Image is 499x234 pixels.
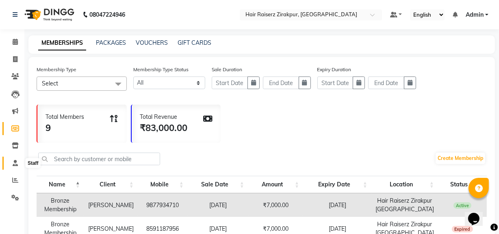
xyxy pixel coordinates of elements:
[212,66,242,73] label: Sale Duration
[37,176,84,193] th: Name: activate to sort column descending
[212,77,248,89] input: Start Date
[453,202,472,209] span: Active
[248,193,303,217] td: ₹7,000.00
[438,176,487,193] th: Status: activate to sort column ascending
[248,176,303,193] th: Amount: activate to sort column ascending
[38,153,160,165] input: Search by customer or mobile
[138,176,188,193] th: Mobile: activate to sort column ascending
[263,77,299,89] input: End Date
[303,176,371,193] th: Expiry Date: activate to sort column ascending
[188,176,248,193] th: Sale Date: activate to sort column ascending
[317,66,351,73] label: Expiry Duration
[371,193,438,217] td: Hair Raiserz Zirakpur [GEOGRAPHIC_DATA]
[368,77,404,89] input: End Date
[21,3,76,26] img: logo
[42,80,58,87] span: Select
[37,66,76,73] label: Membership Type
[138,193,188,217] td: 9877934710
[26,158,41,168] div: Staff
[46,113,84,121] div: Total Members
[371,176,438,193] th: Location: activate to sort column ascending
[37,193,84,217] td: Bronze Membership
[465,201,491,226] iframe: chat widget
[436,153,485,164] a: Create Membership
[89,3,125,26] b: 08047224946
[188,193,248,217] td: [DATE]
[136,39,168,46] a: VOUCHERS
[84,193,138,217] td: [PERSON_NAME]
[466,11,484,19] span: Admin
[317,77,354,89] input: Start Date
[133,66,189,73] label: Membership Type Status
[96,39,126,46] a: PACKAGES
[84,176,138,193] th: Client: activate to sort column ascending
[452,226,473,232] span: Expired
[140,113,187,121] div: Total Revenue
[178,39,211,46] a: GIFT CARDS
[140,121,187,135] div: ₹83,000.00
[46,121,84,135] div: 9
[303,193,371,217] td: [DATE]
[38,36,86,50] a: MEMBERSHIPS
